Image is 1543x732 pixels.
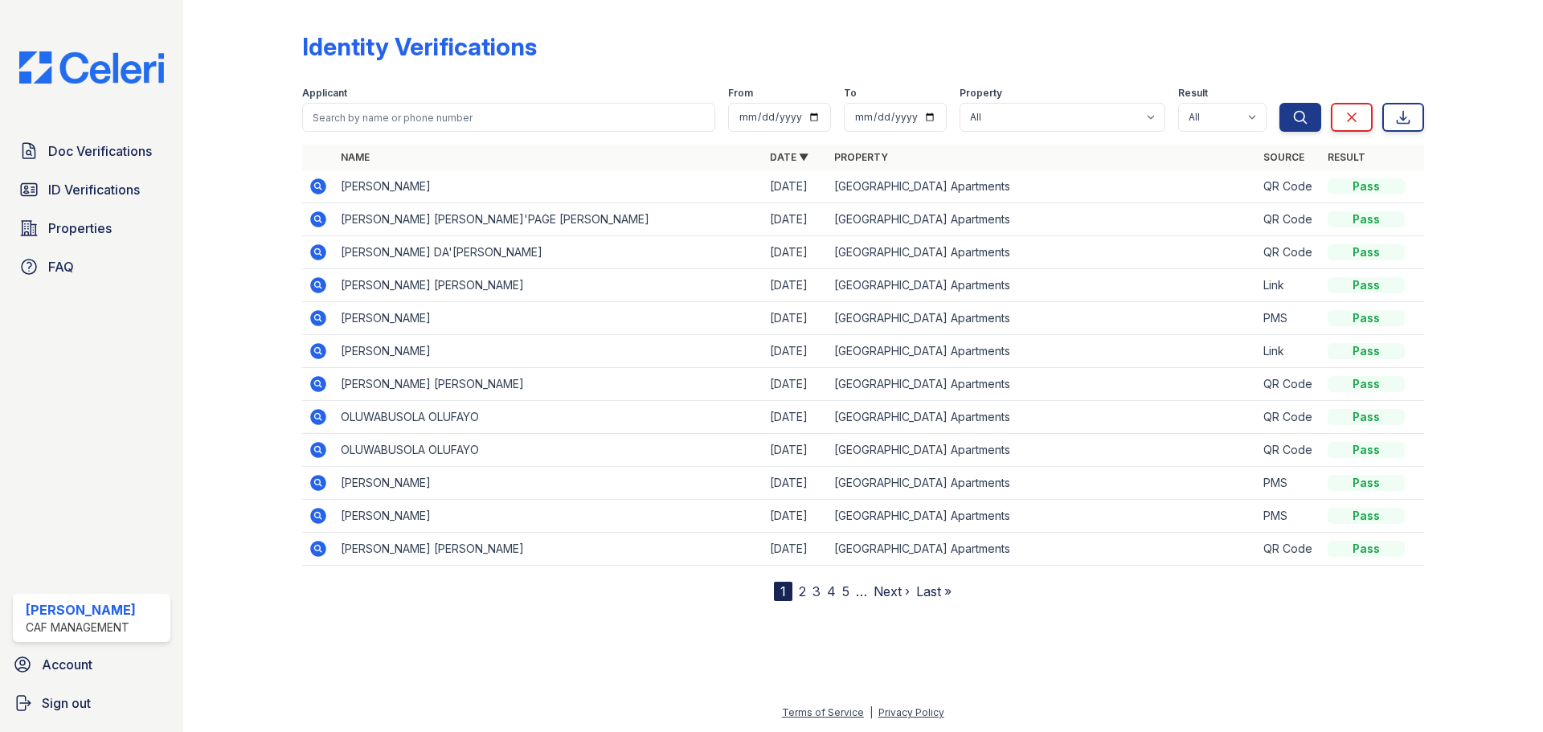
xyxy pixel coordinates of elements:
td: [GEOGRAPHIC_DATA] Apartments [828,467,1257,500]
span: Doc Verifications [48,141,152,161]
span: ID Verifications [48,180,140,199]
div: Pass [1328,343,1405,359]
input: Search by name or phone number [302,103,715,132]
a: 3 [812,583,821,599]
a: Next › [874,583,910,599]
a: Privacy Policy [878,706,944,718]
label: From [728,87,753,100]
div: | [870,706,873,718]
label: Property [960,87,1002,100]
td: [PERSON_NAME] [334,467,763,500]
td: [DATE] [763,401,828,434]
td: [PERSON_NAME] [334,500,763,533]
div: 1 [774,582,792,601]
td: [GEOGRAPHIC_DATA] Apartments [828,533,1257,566]
a: Account [6,648,177,681]
div: CAF Management [26,620,136,636]
img: CE_Logo_Blue-a8612792a0a2168367f1c8372b55b34899dd931a85d93a1a3d3e32e68fde9ad4.png [6,51,177,84]
a: 4 [827,583,836,599]
td: [PERSON_NAME] [334,170,763,203]
td: [GEOGRAPHIC_DATA] Apartments [828,500,1257,533]
a: ID Verifications [13,174,170,206]
label: Result [1178,87,1208,100]
div: Pass [1328,178,1405,194]
a: Date ▼ [770,151,808,163]
td: QR Code [1257,368,1321,401]
div: Pass [1328,475,1405,491]
div: Pass [1328,244,1405,260]
td: [DATE] [763,236,828,269]
td: QR Code [1257,533,1321,566]
a: FAQ [13,251,170,283]
td: [GEOGRAPHIC_DATA] Apartments [828,368,1257,401]
td: Link [1257,335,1321,368]
div: Pass [1328,442,1405,458]
td: [GEOGRAPHIC_DATA] Apartments [828,203,1257,236]
td: Link [1257,269,1321,302]
td: [PERSON_NAME] [PERSON_NAME] [334,533,763,566]
div: Pass [1328,376,1405,392]
label: Applicant [302,87,347,100]
a: 5 [842,583,849,599]
td: [GEOGRAPHIC_DATA] Apartments [828,170,1257,203]
div: Pass [1328,277,1405,293]
div: Pass [1328,508,1405,524]
td: PMS [1257,302,1321,335]
td: QR Code [1257,236,1321,269]
td: [DATE] [763,335,828,368]
a: Source [1263,151,1304,163]
td: [PERSON_NAME] [PERSON_NAME] [334,368,763,401]
div: Identity Verifications [302,32,537,61]
a: Sign out [6,687,177,719]
td: QR Code [1257,401,1321,434]
td: [DATE] [763,368,828,401]
td: [DATE] [763,467,828,500]
td: [DATE] [763,500,828,533]
td: [GEOGRAPHIC_DATA] Apartments [828,401,1257,434]
td: [GEOGRAPHIC_DATA] Apartments [828,236,1257,269]
td: [DATE] [763,302,828,335]
td: OLUWABUSOLA OLUFAYO [334,434,763,467]
div: Pass [1328,541,1405,557]
td: [DATE] [763,434,828,467]
a: Result [1328,151,1365,163]
td: QR Code [1257,434,1321,467]
td: [DATE] [763,269,828,302]
div: [PERSON_NAME] [26,600,136,620]
a: Property [834,151,888,163]
td: [GEOGRAPHIC_DATA] Apartments [828,434,1257,467]
span: Sign out [42,693,91,713]
a: Terms of Service [782,706,864,718]
span: … [856,582,867,601]
td: [PERSON_NAME] [334,302,763,335]
a: Name [341,151,370,163]
a: 2 [799,583,806,599]
td: [GEOGRAPHIC_DATA] Apartments [828,335,1257,368]
td: [GEOGRAPHIC_DATA] Apartments [828,269,1257,302]
td: [DATE] [763,533,828,566]
div: Pass [1328,310,1405,326]
label: To [844,87,857,100]
td: [DATE] [763,170,828,203]
td: [PERSON_NAME] [PERSON_NAME]'PAGE [PERSON_NAME] [334,203,763,236]
td: QR Code [1257,170,1321,203]
td: [PERSON_NAME] [334,335,763,368]
a: Properties [13,212,170,244]
td: QR Code [1257,203,1321,236]
div: Pass [1328,211,1405,227]
td: [GEOGRAPHIC_DATA] Apartments [828,302,1257,335]
td: [DATE] [763,203,828,236]
span: Properties [48,219,112,238]
td: OLUWABUSOLA OLUFAYO [334,401,763,434]
span: Account [42,655,92,674]
a: Last » [916,583,952,599]
td: PMS [1257,500,1321,533]
td: PMS [1257,467,1321,500]
span: FAQ [48,257,74,276]
td: [PERSON_NAME] [PERSON_NAME] [334,269,763,302]
div: Pass [1328,409,1405,425]
a: Doc Verifications [13,135,170,167]
td: [PERSON_NAME] DA'[PERSON_NAME] [334,236,763,269]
